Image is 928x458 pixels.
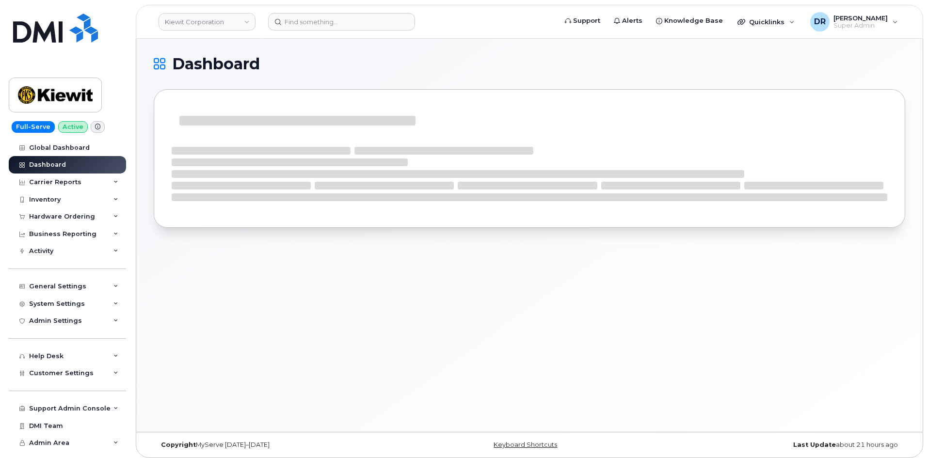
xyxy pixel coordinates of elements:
[793,441,836,448] strong: Last Update
[655,441,905,449] div: about 21 hours ago
[172,57,260,71] span: Dashboard
[154,441,404,449] div: MyServe [DATE]–[DATE]
[494,441,557,448] a: Keyboard Shortcuts
[161,441,196,448] strong: Copyright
